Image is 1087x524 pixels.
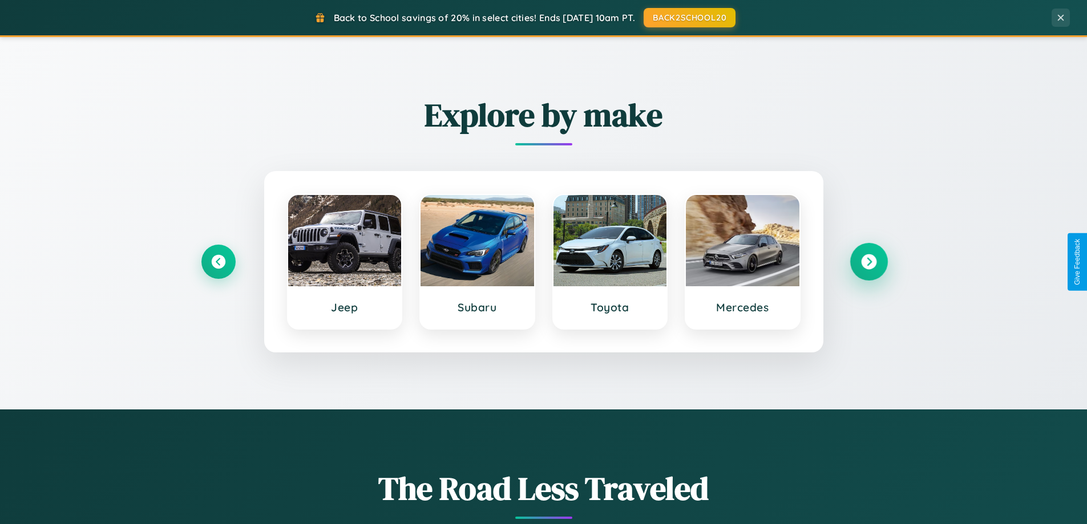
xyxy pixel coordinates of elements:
[334,12,635,23] span: Back to School savings of 20% in select cities! Ends [DATE] 10am PT.
[565,300,656,314] h3: Toyota
[697,300,788,314] h3: Mercedes
[1073,239,1081,285] div: Give Feedback
[201,466,886,510] h1: The Road Less Traveled
[201,93,886,137] h2: Explore by make
[644,8,736,27] button: BACK2SCHOOL20
[432,300,523,314] h3: Subaru
[300,300,390,314] h3: Jeep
